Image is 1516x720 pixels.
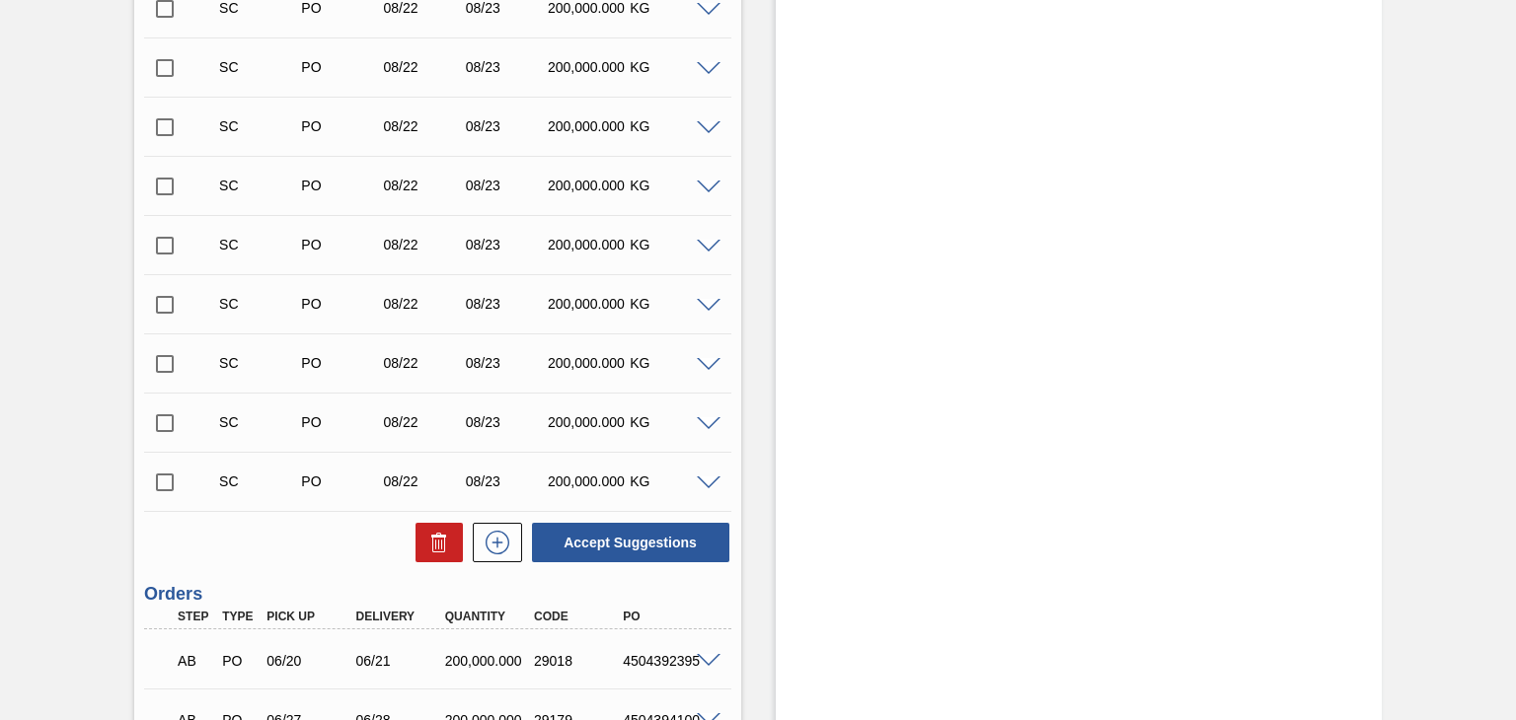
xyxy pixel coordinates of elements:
div: 08/22/2025 [379,473,469,489]
div: 200,000.000 [543,118,633,134]
div: Delete Suggestions [406,523,463,562]
div: KG [625,178,715,193]
div: Purchase order [296,237,386,252]
div: 200,000.000 [543,296,633,312]
div: 08/23/2025 [461,473,551,489]
div: 200,000.000 [543,414,633,430]
div: 08/23/2025 [461,414,551,430]
div: 200,000.000 [543,237,633,252]
div: 4504392395 [618,653,716,669]
div: KG [625,59,715,75]
div: 08/23/2025 [461,178,551,193]
div: Suggestion Created [214,355,304,371]
div: Suggestion Created [214,414,304,430]
div: Delivery [351,610,449,623]
div: Purchase order [217,653,262,669]
div: Suggestion Created [214,237,304,252]
div: Purchase order [296,118,386,134]
div: KG [625,237,715,252]
div: 08/22/2025 [379,178,469,193]
div: Step [173,610,217,623]
div: Purchase order [296,473,386,489]
div: 08/22/2025 [379,296,469,312]
div: KG [625,473,715,489]
h3: Orders [144,584,730,605]
div: Suggestion Created [214,473,304,489]
div: Purchase order [296,414,386,430]
div: Code [529,610,627,623]
div: Suggestion Created [214,118,304,134]
p: AB [178,653,212,669]
div: 08/23/2025 [461,355,551,371]
div: 06/20/2025 [262,653,359,669]
div: 08/23/2025 [461,296,551,312]
div: Purchase order [296,355,386,371]
div: 08/22/2025 [379,59,469,75]
div: Suggestion Created [214,178,304,193]
div: KG [625,355,715,371]
div: KG [625,118,715,134]
div: 08/23/2025 [461,59,551,75]
div: Purchase order [296,59,386,75]
div: 200,000.000 [543,59,633,75]
div: KG [625,414,715,430]
div: 29018 [529,653,627,669]
div: 08/22/2025 [379,237,469,252]
div: 200,000.000 [543,473,633,489]
div: Purchase order [296,296,386,312]
div: 200,000.000 [543,355,633,371]
div: 200,000.000 [543,178,633,193]
div: 08/22/2025 [379,355,469,371]
div: 08/22/2025 [379,118,469,134]
div: PO [618,610,716,623]
div: KG [625,296,715,312]
div: Awaiting Pick Up [173,639,217,683]
div: 08/23/2025 [461,237,551,252]
div: 200,000.000 [440,653,538,669]
button: Accept Suggestions [532,523,729,562]
div: Pick up [262,610,359,623]
div: 08/22/2025 [379,414,469,430]
div: Suggestion Created [214,296,304,312]
div: Purchase order [296,178,386,193]
div: Type [217,610,262,623]
div: Suggestion Created [214,59,304,75]
div: Accept Suggestions [522,521,731,564]
div: 08/23/2025 [461,118,551,134]
div: 06/21/2025 [351,653,449,669]
div: New suggestion [463,523,522,562]
div: Quantity [440,610,538,623]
